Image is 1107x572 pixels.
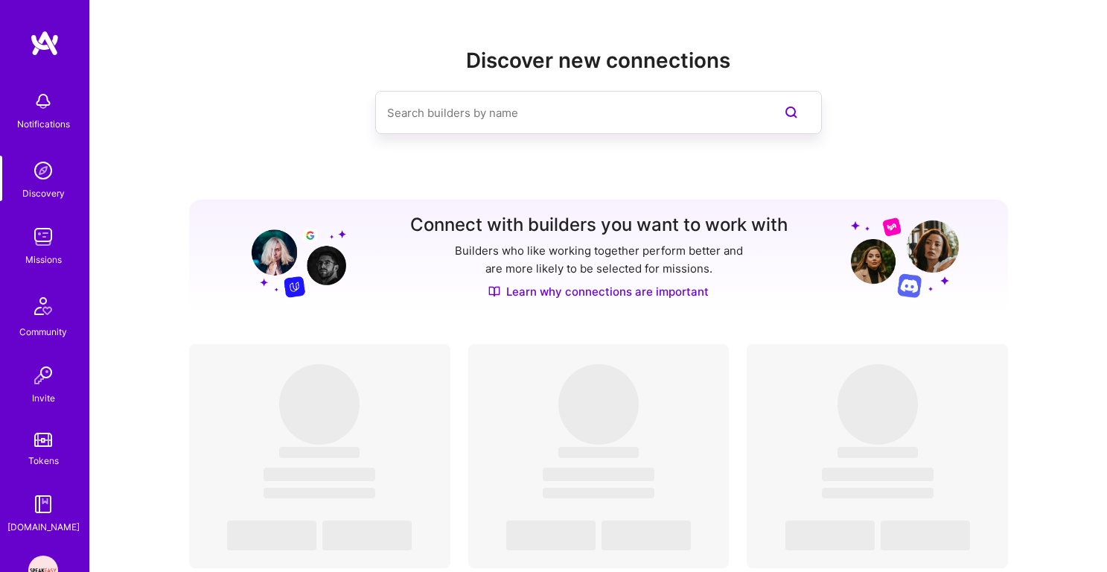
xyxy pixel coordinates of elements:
[322,521,412,550] span: ‌
[28,453,59,468] div: Tokens
[28,156,58,185] img: discovery
[782,104,800,121] i: icon SearchPurple
[28,360,58,390] img: Invite
[452,242,746,278] p: Builders who like working together perform better and are more likely to be selected for missions.
[506,521,596,550] span: ‌
[25,288,61,324] img: Community
[28,489,58,519] img: guide book
[488,285,500,298] img: Discover
[785,521,875,550] span: ‌
[488,284,709,299] a: Learn why connections are important
[19,324,67,340] div: Community
[558,447,639,458] span: ‌
[17,116,70,132] div: Notifications
[25,252,62,267] div: Missions
[851,217,959,298] img: Grow your network
[838,364,918,445] span: ‌
[387,94,750,132] input: Search builders by name
[602,521,691,550] span: ‌
[558,364,639,445] span: ‌
[822,468,934,481] span: ‌
[543,488,654,498] span: ‌
[28,86,58,116] img: bell
[7,519,80,535] div: [DOMAIN_NAME]
[264,468,375,481] span: ‌
[543,468,654,481] span: ‌
[838,447,918,458] span: ‌
[32,390,55,406] div: Invite
[410,214,788,236] h3: Connect with builders you want to work with
[28,222,58,252] img: teamwork
[881,521,970,550] span: ‌
[238,216,346,298] img: Grow your network
[189,48,1008,73] h2: Discover new connections
[227,521,316,550] span: ‌
[279,447,360,458] span: ‌
[22,185,65,201] div: Discovery
[822,488,934,498] span: ‌
[34,433,52,447] img: tokens
[30,30,60,57] img: logo
[264,488,375,498] span: ‌
[279,364,360,445] span: ‌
